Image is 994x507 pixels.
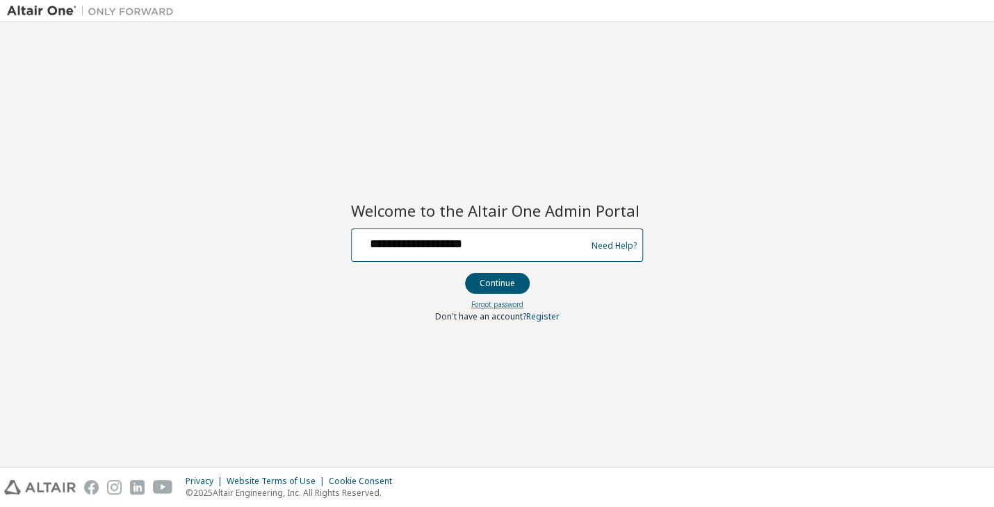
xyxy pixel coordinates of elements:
[107,480,122,494] img: instagram.svg
[435,310,526,322] span: Don't have an account?
[153,480,173,494] img: youtube.svg
[351,201,643,220] h2: Welcome to the Altair One Admin Portal
[84,480,99,494] img: facebook.svg
[4,480,76,494] img: altair_logo.svg
[465,273,530,294] button: Continue
[526,310,560,322] a: Register
[592,245,637,246] a: Need Help?
[186,476,227,487] div: Privacy
[186,487,400,499] p: © 2025 Altair Engineering, Inc. All Rights Reserved.
[130,480,145,494] img: linkedin.svg
[227,476,329,487] div: Website Terms of Use
[329,476,400,487] div: Cookie Consent
[7,4,181,18] img: Altair One
[471,299,523,309] a: Forgot password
